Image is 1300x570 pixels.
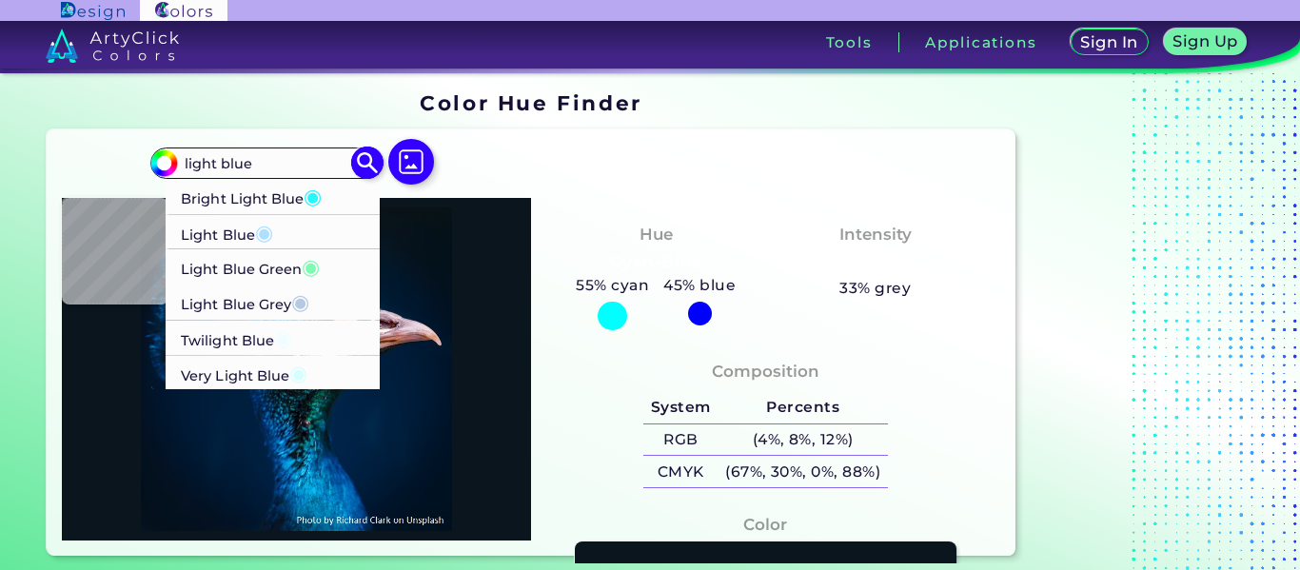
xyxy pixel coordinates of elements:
img: icon search [351,147,384,180]
h3: Applications [925,35,1036,49]
a: Sign Up [1168,30,1243,54]
p: Twilight Blue [182,320,293,355]
h5: (4%, 8%, 12%) [718,424,887,456]
img: icon picture [388,139,434,185]
h5: 45% blue [657,273,743,298]
h5: Sign Up [1176,34,1235,49]
img: img_pavlin.jpg [71,207,522,531]
h5: 55% cyan [569,273,657,298]
p: Light Blue Green [182,249,321,285]
p: Very Light Blue [182,355,308,390]
span: ◉ [255,219,273,244]
h3: Medium [831,251,920,274]
span: ◉ [303,254,321,279]
h5: CMYK [643,456,718,487]
h3: Tools [826,35,873,49]
h4: Composition [712,358,819,385]
h5: Sign In [1084,35,1135,49]
h4: Hue [640,221,673,248]
span: ◉ [275,324,293,349]
p: Light Blue [182,214,274,249]
img: ArtyClick Design logo [61,2,125,20]
h4: Color [743,511,787,539]
h5: (67%, 30%, 0%, 88%) [718,456,887,487]
img: logo_artyclick_colors_white.svg [46,29,180,63]
p: Light Blue Grey [182,285,310,320]
input: type color.. [178,150,355,176]
h5: Percents [718,392,887,423]
span: ◉ [305,184,323,208]
h5: System [643,392,718,423]
p: Bright Light Blue [182,179,323,214]
h5: 33% grey [839,276,911,301]
span: ◉ [290,360,308,384]
h4: Intensity [839,221,912,248]
a: Sign In [1074,30,1144,54]
span: ◉ [292,289,310,314]
h3: Cyan-Blue [602,251,710,274]
h1: Color Hue Finder [420,88,641,117]
h5: RGB [643,424,718,456]
iframe: Advertisement [1023,85,1261,563]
